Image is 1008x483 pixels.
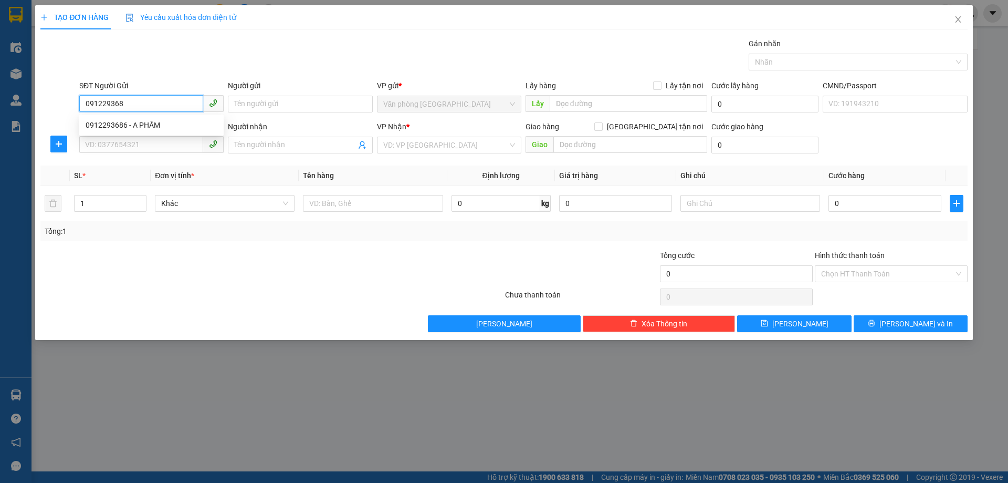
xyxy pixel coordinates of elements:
span: [PERSON_NAME] [476,318,532,330]
button: Close [943,5,973,35]
b: 36 Limousine [110,12,186,25]
span: [PERSON_NAME] [772,318,828,330]
span: Cước hàng [828,171,865,180]
span: phone [209,140,217,148]
span: user-add [358,141,366,149]
button: plus [50,136,67,152]
div: Tổng: 1 [45,225,389,237]
span: Đơn vị tính [155,171,194,180]
input: Cước giao hàng [711,137,818,153]
input: Cước lấy hàng [711,96,818,112]
label: Gán nhãn [749,39,781,48]
button: [PERSON_NAME] [428,315,581,332]
span: plus [40,14,48,21]
span: Lấy hàng [526,81,556,90]
div: 0912293686 - A PHẨM [86,119,217,131]
input: Ghi Chú [680,195,820,212]
span: kg [540,195,551,212]
div: CMND/Passport [823,80,967,91]
span: SL [74,171,82,180]
input: VD: Bàn, Ghế [303,195,443,212]
span: plus [51,140,67,148]
span: Yêu cầu xuất hóa đơn điện tử [125,13,236,22]
span: VP Nhận [377,122,406,131]
button: save[PERSON_NAME] [737,315,851,332]
img: icon [125,14,134,22]
input: Dọc đường [550,95,707,112]
span: [GEOGRAPHIC_DATA] tận nơi [603,121,707,132]
li: 01A03 [GEOGRAPHIC_DATA], [GEOGRAPHIC_DATA] ( bên cạnh cây xăng bến xe phía Bắc cũ) [58,26,238,65]
span: Tên hàng [303,171,334,180]
input: Dọc đường [553,136,707,153]
span: printer [868,320,875,328]
span: Lấy [526,95,550,112]
button: printer[PERSON_NAME] và In [854,315,968,332]
span: Văn phòng Thanh Hóa [383,96,515,112]
div: Người nhận [228,121,372,132]
span: Lấy tận nơi [661,80,707,91]
span: Giao [526,136,553,153]
div: VP gửi [377,80,521,91]
span: Xóa Thông tin [642,318,687,330]
button: delete [45,195,61,212]
span: TẠO ĐƠN HÀNG [40,13,109,22]
div: 0912293686 - A PHẨM [79,117,224,133]
th: Ghi chú [676,166,824,186]
span: Tổng cước [660,251,695,260]
span: close [954,15,962,24]
button: plus [950,195,963,212]
div: SĐT Người Gửi [79,80,224,91]
label: Cước lấy hàng [711,81,759,90]
span: Giao hàng [526,122,559,131]
span: phone [209,99,217,107]
li: Hotline: 1900888999 [58,65,238,78]
span: Khác [161,196,288,211]
button: deleteXóa Thông tin [583,315,736,332]
div: Người gửi [228,80,372,91]
input: 0 [559,195,672,212]
img: logo.jpg [13,13,66,66]
span: [PERSON_NAME] và In [879,318,953,330]
span: delete [630,320,637,328]
label: Hình thức thanh toán [815,251,885,260]
label: Cước giao hàng [711,122,763,131]
span: Giá trị hàng [559,171,598,180]
span: plus [950,199,963,208]
span: Định lượng [482,171,520,180]
span: save [761,320,768,328]
div: Chưa thanh toán [504,289,659,307]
